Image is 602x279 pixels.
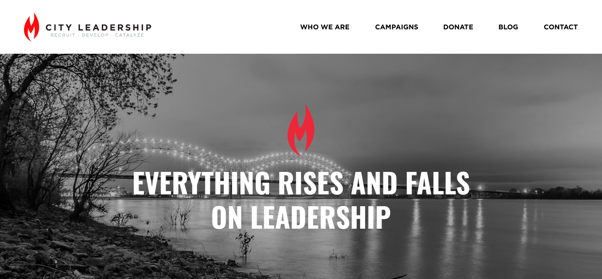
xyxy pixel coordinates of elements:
[132,161,477,237] strong: Everything Rises and Falls on Leadership
[24,12,151,42] img: City Leadership - Recruit. Develop. Catalyze.
[443,20,473,34] a: DONATE
[544,20,578,34] a: CONTACT
[498,20,518,34] a: BLOG
[300,20,350,34] a: WHO WE ARE
[375,20,418,34] a: CAMPAIGNS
